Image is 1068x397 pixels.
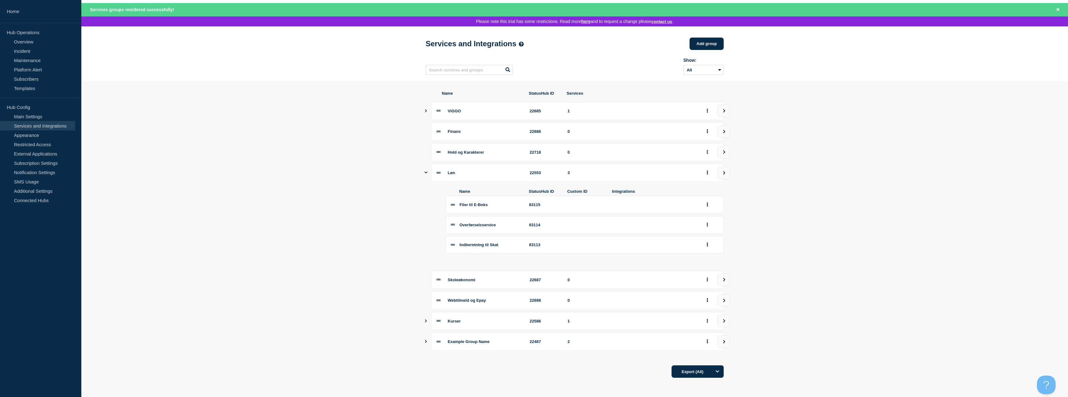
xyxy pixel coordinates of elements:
[704,240,711,250] button: group actions
[568,170,696,175] div: 3
[717,146,730,158] button: view group
[530,109,560,113] div: 22685
[529,223,560,227] div: 83114
[448,170,455,175] span: Løn
[704,337,711,346] button: group actions
[529,242,560,247] div: 83113
[448,298,486,303] span: Webtilmeld og Epay
[568,298,696,303] div: 0
[704,295,711,305] button: group actions
[448,129,461,134] span: Finans
[567,91,696,96] span: Services
[717,125,730,138] button: view group
[530,150,560,155] div: 22718
[704,127,711,136] button: group actions
[529,202,560,207] div: 83115
[568,339,696,344] div: 2
[567,189,604,194] span: Custom ID
[581,19,591,24] a: here
[568,109,696,113] div: 1
[530,339,560,344] div: 22487
[459,202,488,207] span: Filer til E-Boks
[651,19,672,24] button: Contact us
[1037,376,1056,394] iframe: Help Scout Beacon - Open
[81,16,1068,26] div: Please note this trial has some restrictions. Read more and to request a change please .
[530,129,560,134] div: 22686
[717,294,730,307] button: view group
[704,220,711,230] button: group actions
[717,315,730,327] button: view group
[612,189,696,194] span: Integrations
[459,223,496,227] span: Overførselsservice
[448,150,484,155] span: Hold og Karakterer
[448,319,461,323] span: Kurser
[426,65,513,75] input: Search services and groups
[717,336,730,348] button: view group
[424,102,428,120] button: Show services
[459,189,521,194] span: Name
[530,298,560,303] div: 22688
[530,277,560,282] div: 22687
[568,150,696,155] div: 0
[1054,6,1062,13] button: Close banner
[683,58,724,63] div: Show:
[424,332,428,351] button: Show services
[704,168,711,178] button: group actions
[459,242,498,247] span: Indberetning til Skat
[90,7,174,12] span: Services groups reordered successfully!
[704,275,711,285] button: group actions
[426,39,524,48] h1: Services and Integrations
[568,129,696,134] div: 0
[448,109,461,113] span: ViGGO
[529,91,559,96] span: StatusHub ID
[530,319,560,323] div: 22586
[672,365,724,378] button: Export (All)
[529,189,560,194] span: StatusHub ID
[704,147,711,157] button: group actions
[717,273,730,286] button: view group
[568,277,696,282] div: 0
[424,164,428,182] button: Show services
[711,365,724,378] button: Options
[448,277,475,282] span: Skoleøkonomi
[704,200,711,210] button: group actions
[717,105,730,117] button: view group
[530,170,560,175] div: 22553
[424,312,428,330] button: Show services
[690,38,724,50] button: Add group
[704,316,711,326] button: group actions
[442,91,521,96] span: Name
[683,65,724,75] select: Archived
[568,319,696,323] div: 1
[704,106,711,116] button: group actions
[717,167,730,179] button: view group
[448,339,490,344] span: Example Group Name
